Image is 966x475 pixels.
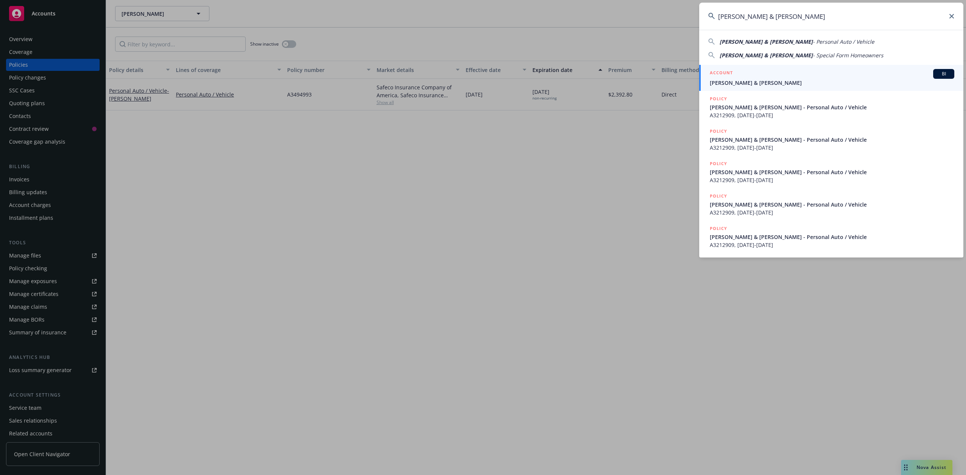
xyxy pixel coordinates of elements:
[710,95,727,103] h5: POLICY
[710,176,954,184] span: A3212909, [DATE]-[DATE]
[813,52,883,59] span: - Special Form Homeowners
[710,111,954,119] span: A3212909, [DATE]-[DATE]
[936,70,951,77] span: BI
[699,3,963,30] input: Search...
[710,144,954,152] span: A3212909, [DATE]-[DATE]
[710,160,727,167] h5: POLICY
[710,233,954,241] span: [PERSON_NAME] & [PERSON_NAME] - Personal Auto / Vehicle
[710,69,733,78] h5: ACCOUNT
[710,192,727,200] h5: POLICY
[710,103,954,111] span: [PERSON_NAME] & [PERSON_NAME] - Personal Auto / Vehicle
[710,201,954,208] span: [PERSON_NAME] & [PERSON_NAME] - Personal Auto / Vehicle
[699,65,963,91] a: ACCOUNTBI[PERSON_NAME] & [PERSON_NAME]
[699,221,963,253] a: POLICY[PERSON_NAME] & [PERSON_NAME] - Personal Auto / VehicleA3212909, [DATE]-[DATE]
[699,156,963,188] a: POLICY[PERSON_NAME] & [PERSON_NAME] - Personal Auto / VehicleA3212909, [DATE]-[DATE]
[699,123,963,156] a: POLICY[PERSON_NAME] & [PERSON_NAME] - Personal Auto / VehicleA3212909, [DATE]-[DATE]
[813,38,874,45] span: - Personal Auto / Vehicle
[699,188,963,221] a: POLICY[PERSON_NAME] & [PERSON_NAME] - Personal Auto / VehicleA3212909, [DATE]-[DATE]
[710,79,954,87] span: [PERSON_NAME] & [PERSON_NAME]
[710,225,727,232] h5: POLICY
[720,38,813,45] span: [PERSON_NAME] & [PERSON_NAME]
[720,52,813,59] span: [PERSON_NAME] & [PERSON_NAME]
[710,136,954,144] span: [PERSON_NAME] & [PERSON_NAME] - Personal Auto / Vehicle
[710,168,954,176] span: [PERSON_NAME] & [PERSON_NAME] - Personal Auto / Vehicle
[710,127,727,135] h5: POLICY
[710,241,954,249] span: A3212909, [DATE]-[DATE]
[710,208,954,216] span: A3212909, [DATE]-[DATE]
[699,91,963,123] a: POLICY[PERSON_NAME] & [PERSON_NAME] - Personal Auto / VehicleA3212909, [DATE]-[DATE]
